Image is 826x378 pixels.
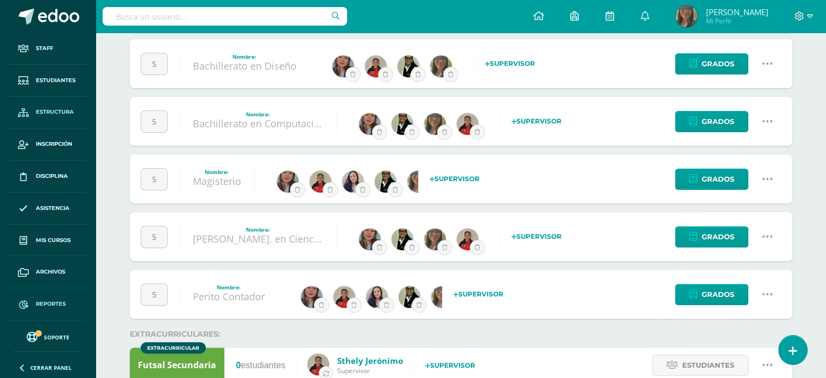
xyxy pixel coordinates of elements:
[193,175,241,188] a: Magisterio
[310,171,331,193] img: 71371cce019ae4d3e0b45603e87f97be.png
[36,76,75,85] span: Estudiantes
[366,286,388,308] img: 8db63a0a69c2f4694b4300091bbadd1d.png
[217,283,241,291] strong: Nombre:
[365,55,387,77] img: 71371cce019ae4d3e0b45603e87f97be.png
[431,286,453,308] img: ff6182e3154f04aa2ae78ae802424a46.png
[425,361,475,369] strong: Supervisor
[512,232,562,240] strong: Supervisor
[676,5,697,27] img: d98bf3c1f642bb0fd1b79fad2feefc7b.png
[398,55,419,77] img: fcf46d2479604672e11e7a3dab71b876.png
[342,171,364,193] img: 8db63a0a69c2f4694b4300091bbadd1d.png
[702,227,734,247] span: Grados
[457,113,478,135] img: 71371cce019ae4d3e0b45603e87f97be.png
[141,342,206,354] div: Extracurricular
[453,290,503,298] strong: Supervisor
[246,110,270,118] strong: Nombre:
[232,53,256,60] strong: Nombre:
[424,113,446,135] img: ff6182e3154f04aa2ae78ae802424a46.png
[337,366,403,375] span: Supervisor
[36,140,72,148] span: Inscripción
[375,171,396,193] img: fcf46d2479604672e11e7a3dab71b876.png
[236,361,241,370] strong: 0
[359,113,381,135] img: 56a73a1a4f15c79f6dbfa4a08ea075c8.png
[193,59,297,72] a: Bachillerato en Diseño
[9,33,87,65] a: Staff
[392,113,413,135] img: fcf46d2479604672e11e7a3dab71b876.png
[193,117,326,130] a: Bachillerato en Computación
[103,7,347,26] input: Busca un usuario...
[36,268,65,276] span: Archivos
[36,236,71,245] span: Mis cursos
[457,228,478,250] img: 71371cce019ae4d3e0b45603e87f97be.png
[9,97,87,129] a: Estructura
[36,108,74,116] span: Estructura
[675,169,748,190] a: Grados
[36,300,66,308] span: Reportes
[424,228,446,250] img: ff6182e3154f04aa2ae78ae802424a46.png
[512,117,562,125] strong: Supervisor
[9,225,87,257] a: Mis cursos
[246,226,270,233] strong: Nombre:
[399,286,420,308] img: fcf46d2479604672e11e7a3dab71b876.png
[36,44,53,53] span: Staff
[485,59,535,67] strong: Supervisor
[332,55,354,77] img: 56a73a1a4f15c79f6dbfa4a08ea075c8.png
[675,111,748,132] a: Grados
[130,329,792,339] div: Extracurriculares:
[193,232,365,245] a: [PERSON_NAME]. en Ciencias y Letras
[36,204,70,213] span: Asistencia
[675,284,748,305] a: Grados
[430,175,480,183] strong: Supervisor
[277,171,299,193] img: 56a73a1a4f15c79f6dbfa4a08ea075c8.png
[392,228,413,250] img: fcf46d2479604672e11e7a3dab71b876.png
[13,329,83,344] a: Soporte
[430,55,452,77] img: ff6182e3154f04aa2ae78ae802424a46.png
[675,53,748,75] a: Grados
[301,286,323,308] img: 56a73a1a4f15c79f6dbfa4a08ea075c8.png
[702,54,734,74] span: Grados
[705,7,768,17] span: [PERSON_NAME]
[138,359,216,371] span: Futsal Secundaria
[705,16,768,26] span: Mi Perfil
[9,128,87,160] a: Inscripción
[36,172,68,181] span: Disciplina
[307,354,329,375] img: 71371cce019ae4d3e0b45603e87f97be.png
[682,355,734,375] span: Estudiantes
[9,193,87,225] a: Asistencia
[30,364,72,371] span: Cerrar panel
[9,160,87,193] a: Disciplina
[702,111,734,132] span: Grados
[675,226,748,247] a: Grados
[359,228,381,250] img: 56a73a1a4f15c79f6dbfa4a08ea075c8.png
[193,290,265,303] a: Perito Contador
[652,355,748,376] a: Estudiantes
[407,171,429,193] img: ff6182e3154f04aa2ae78ae802424a46.png
[9,288,87,320] a: Reportes
[702,284,734,305] span: Grados
[337,355,403,366] a: Sthely Jerónimo
[205,168,229,176] strong: Nombre:
[702,169,734,189] span: Grados
[9,65,87,97] a: Estudiantes
[9,256,87,288] a: Archivos
[333,286,355,308] img: 71371cce019ae4d3e0b45603e87f97be.png
[44,333,70,341] span: Soporte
